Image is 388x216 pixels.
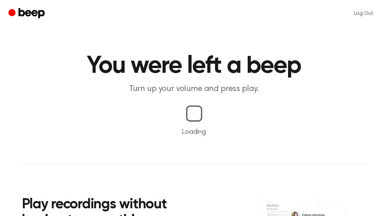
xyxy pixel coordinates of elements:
[8,7,46,20] a: Beep
[22,54,366,78] h1: You were left a beep
[347,5,380,22] a: Log Out
[65,84,323,95] p: Turn up your volume and press play.
[8,127,380,137] p: Loading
